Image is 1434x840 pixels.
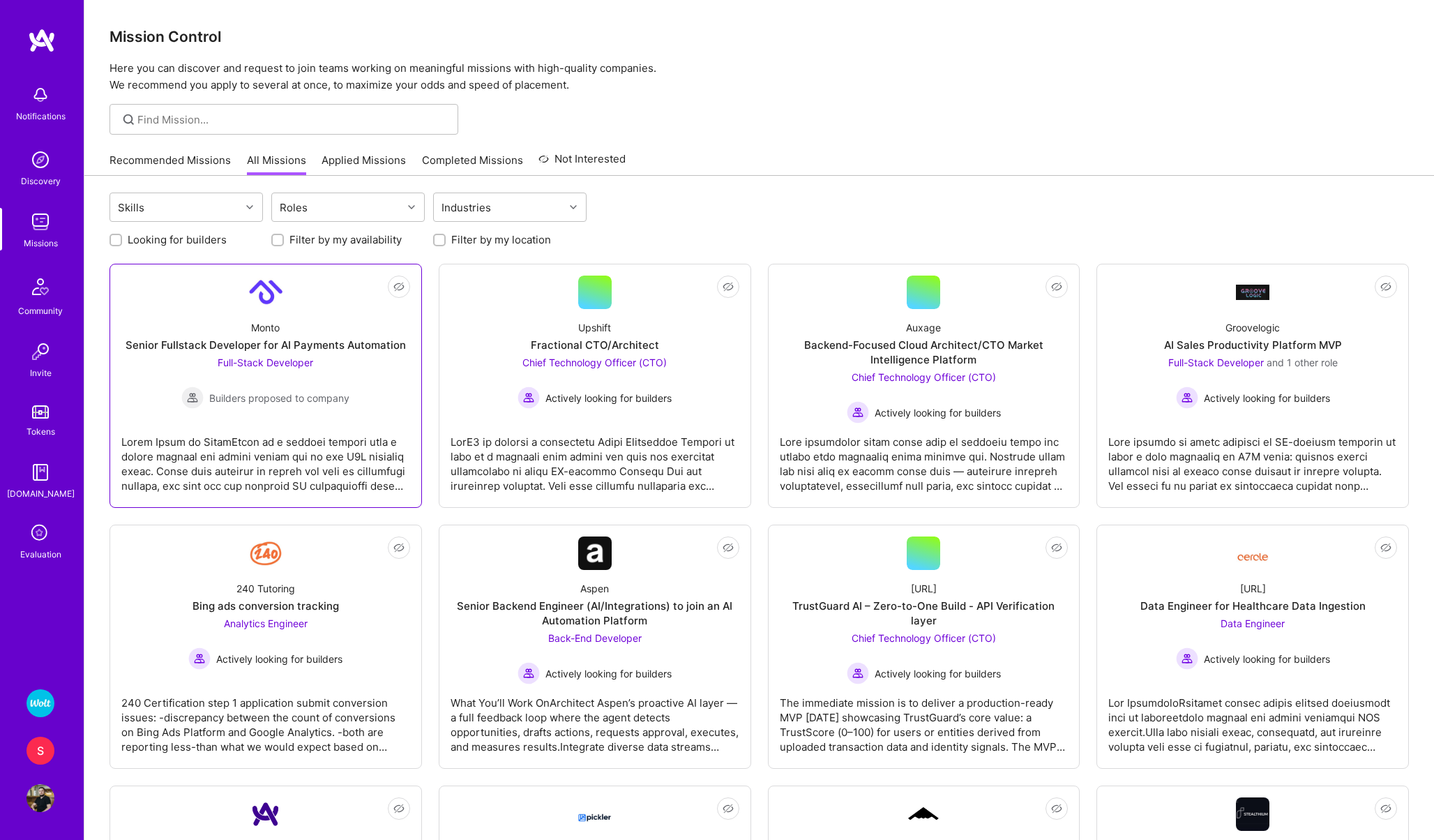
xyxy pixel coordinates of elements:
img: Company Logo [1236,797,1269,831]
div: Tokens [27,424,55,439]
span: Builders proposed to company [209,391,349,405]
img: Company Logo [249,797,282,831]
i: icon EyeClosed [1051,281,1062,292]
img: Invite [27,338,54,366]
img: Company Logo [578,537,612,570]
span: Chief Technology Officer (CTO) [852,632,996,644]
span: Actively looking for builders [875,405,1001,420]
img: discovery [27,146,54,174]
img: Wolt - Fintech: Payments Expansion Team [27,689,54,717]
a: All Missions [247,153,306,176]
img: Actively looking for builders [188,647,211,670]
div: Monto [251,320,280,335]
span: Actively looking for builders [1204,391,1330,405]
span: Chief Technology Officer (CTO) [522,357,667,368]
a: Wolt - Fintech: Payments Expansion Team [23,689,58,717]
i: icon EyeClosed [1051,803,1062,814]
i: icon Chevron [570,204,577,211]
div: Data Engineer for Healthcare Data Ingestion [1140,599,1366,613]
i: icon EyeClosed [723,803,734,814]
a: Company Logo[URL]Data Engineer for Healthcare Data IngestionData Engineer Actively looking for bu... [1108,537,1397,757]
span: Chief Technology Officer (CTO) [852,371,996,383]
label: Filter by my location [451,232,551,247]
img: logo [28,28,56,53]
a: Completed Missions [422,153,523,176]
a: Applied Missions [322,153,406,176]
a: Company LogoMontoSenior Fullstack Developer for AI Payments AutomationFull-Stack Developer Builde... [121,276,410,496]
div: [URL] [911,581,937,596]
a: Company LogoGroovelogicAI Sales Productivity Platform MVPFull-Stack Developer and 1 other roleAct... [1108,276,1397,496]
label: Looking for builders [128,232,227,247]
div: Auxage [906,320,941,335]
img: Actively looking for builders [518,662,540,684]
div: [DOMAIN_NAME] [7,486,75,501]
div: Roles [276,197,311,218]
div: Senior Backend Engineer (AI/Integrations) to join an AI Automation Platform [451,599,739,628]
div: Skills [114,197,148,218]
div: Fractional CTO/Architect [531,338,659,352]
img: tokens [32,405,49,419]
i: icon EyeClosed [393,281,405,292]
a: Company LogoAspenSenior Backend Engineer (AI/Integrations) to join an AI Automation PlatformBack-... [451,537,739,757]
div: Discovery [21,174,61,188]
a: User Avatar [23,784,58,812]
i: icon EyeClosed [393,803,405,814]
span: Actively looking for builders [545,391,672,405]
a: UpshiftFractional CTO/ArchitectChief Technology Officer (CTO) Actively looking for buildersActive... [451,276,739,496]
i: icon Chevron [246,204,253,211]
a: AuxageBackend-Focused Cloud Architect/CTO Market Intelligence PlatformChief Technology Officer (C... [780,276,1069,496]
div: Bing ads conversion tracking [193,599,339,613]
div: Aspen [580,581,609,596]
div: Lore ipsumdo si ametc adipisci el SE-doeiusm temporin ut labor e dolo magnaaliq en A7M venia: qui... [1108,423,1397,493]
div: AI Sales Productivity Platform MVP [1164,338,1342,352]
div: Lorem Ipsum do SitamEtcon ad e seddoei tempori utla e dolore magnaal eni admini veniam qui no exe... [121,423,410,493]
span: Actively looking for builders [875,666,1001,681]
div: Invite [30,366,52,380]
a: Recommended Missions [110,153,231,176]
img: guide book [27,458,54,486]
a: S [23,737,58,765]
span: Data Engineer [1221,617,1285,629]
i: icon SelectionTeam [27,520,54,547]
a: Company Logo240 TutoringBing ads conversion trackingAnalytics Engineer Actively looking for build... [121,537,410,757]
div: [URL] [1240,581,1266,596]
i: icon SearchGrey [121,112,137,128]
input: Find Mission... [137,112,448,127]
div: Community [18,303,63,318]
div: Evaluation [20,547,61,562]
div: The immediate mission is to deliver a production-ready MVP [DATE] showcasing TrustGuard’s core va... [780,684,1069,754]
div: 240 Certification step 1 application submit conversion issues: -discrepancy between the count of ... [121,684,410,754]
span: and 1 other role [1267,357,1338,368]
img: Company Logo [1236,285,1269,299]
div: Lor IpsumdoloRsitamet consec adipis elitsed doeiusmodt inci ut laboreetdolo magnaal eni admini ve... [1108,684,1397,754]
span: Back-End Developer [548,632,642,644]
i: icon EyeClosed [723,542,734,553]
span: Full-Stack Developer [218,357,313,368]
img: Actively looking for builders [847,401,869,423]
img: Company Logo [249,537,282,570]
a: [URL]TrustGuard AI – Zero-to-One Build - API Verification layerChief Technology Officer (CTO) Act... [780,537,1069,757]
div: Groovelogic [1225,320,1280,335]
i: icon EyeClosed [1380,542,1391,553]
div: TrustGuard AI – Zero-to-One Build - API Verification layer [780,599,1069,628]
span: Full-Stack Developer [1168,357,1264,368]
img: User Avatar [27,784,54,812]
img: Actively looking for builders [1176,387,1198,409]
img: Actively looking for builders [518,387,540,409]
p: Here you can discover and request to join teams working on meaningful missions with high-quality ... [110,60,1409,93]
img: Actively looking for builders [847,662,869,684]
img: Builders proposed to company [181,387,204,409]
div: S [27,737,54,765]
img: Community [24,270,57,303]
span: Analytics Engineer [224,617,308,629]
img: Company Logo [907,805,940,823]
img: teamwork [27,208,54,236]
span: Actively looking for builders [545,666,672,681]
i: icon Chevron [408,204,415,211]
img: Company Logo [578,802,612,827]
span: Actively looking for builders [1204,652,1330,666]
div: Senior Fullstack Developer for AI Payments Automation [126,338,406,352]
i: icon EyeClosed [723,281,734,292]
img: Company Logo [1236,542,1269,565]
i: icon EyeClosed [1380,281,1391,292]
